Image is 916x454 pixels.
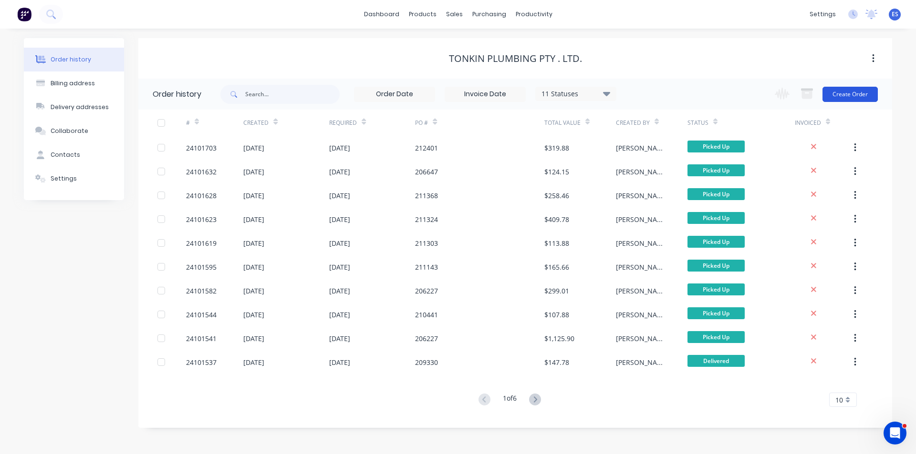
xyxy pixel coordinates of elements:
[415,167,438,177] div: 206647
[329,262,350,272] div: [DATE]
[441,7,468,21] div: sales
[243,333,264,343] div: [DATE]
[415,110,544,136] div: PO #
[354,87,435,101] input: Order Date
[359,7,404,21] a: dashboard
[329,214,350,224] div: [DATE]
[51,79,95,88] div: Billing address
[544,143,569,153] div: $319.88
[616,191,668,201] div: [PERSON_NAME]
[415,286,438,296] div: 206227
[17,7,31,21] img: Factory
[329,143,350,153] div: [DATE]
[186,214,217,224] div: 24101623
[186,167,217,177] div: 24101632
[687,355,745,367] span: Delivered
[616,286,668,296] div: [PERSON_NAME]
[445,87,525,101] input: Invoice Date
[415,143,438,153] div: 212401
[24,71,124,95] button: Billing address
[24,119,124,143] button: Collaborate
[186,262,217,272] div: 24101595
[186,357,217,367] div: 24101537
[511,7,557,21] div: productivity
[329,286,350,296] div: [DATE]
[51,151,80,159] div: Contacts
[24,143,124,167] button: Contacts
[329,357,350,367] div: [DATE]
[51,55,91,64] div: Order history
[503,393,517,407] div: 1 of 6
[616,262,668,272] div: [PERSON_NAME]
[186,119,190,127] div: #
[544,238,569,248] div: $113.88
[687,236,745,248] span: Picked Up
[415,333,438,343] div: 206227
[687,307,745,319] span: Picked Up
[243,286,264,296] div: [DATE]
[544,262,569,272] div: $165.66
[404,7,441,21] div: products
[186,191,217,201] div: 24101628
[329,167,350,177] div: [DATE]
[687,331,745,343] span: Picked Up
[243,167,264,177] div: [DATE]
[415,238,438,248] div: 211303
[544,357,569,367] div: $147.78
[687,283,745,295] span: Picked Up
[51,174,77,183] div: Settings
[687,188,745,200] span: Picked Up
[544,191,569,201] div: $258.46
[243,214,264,224] div: [DATE]
[243,262,264,272] div: [DATE]
[536,89,616,99] div: 11 Statuses
[544,110,616,136] div: Total Value
[329,238,350,248] div: [DATE]
[884,422,906,444] iframe: Intercom live chat
[243,310,264,320] div: [DATE]
[687,110,795,136] div: Status
[24,167,124,191] button: Settings
[687,119,708,127] div: Status
[687,164,745,176] span: Picked Up
[616,110,687,136] div: Created By
[835,395,843,405] span: 10
[329,119,357,127] div: Required
[243,238,264,248] div: [DATE]
[243,119,269,127] div: Created
[415,191,438,201] div: 211368
[616,357,668,367] div: [PERSON_NAME]
[616,214,668,224] div: [PERSON_NAME]
[24,95,124,119] button: Delivery addresses
[544,333,574,343] div: $1,125.90
[415,262,438,272] div: 211143
[822,87,878,102] button: Create Order
[892,10,898,19] span: ES
[544,310,569,320] div: $107.88
[243,357,264,367] div: [DATE]
[616,333,668,343] div: [PERSON_NAME]
[243,191,264,201] div: [DATE]
[186,238,217,248] div: 24101619
[616,143,668,153] div: [PERSON_NAME]
[415,214,438,224] div: 211324
[687,260,745,272] span: Picked Up
[544,286,569,296] div: $299.01
[616,310,668,320] div: [PERSON_NAME]
[243,110,329,136] div: Created
[449,53,582,64] div: Tonkin Plumbing Pty . Ltd.
[51,127,88,135] div: Collaborate
[186,310,217,320] div: 24101544
[795,119,821,127] div: Invoiced
[544,167,569,177] div: $124.15
[795,110,852,136] div: Invoiced
[616,119,650,127] div: Created By
[329,310,350,320] div: [DATE]
[186,143,217,153] div: 24101703
[415,357,438,367] div: 209330
[544,119,581,127] div: Total Value
[415,310,438,320] div: 210441
[245,85,340,104] input: Search...
[329,191,350,201] div: [DATE]
[687,141,745,152] span: Picked Up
